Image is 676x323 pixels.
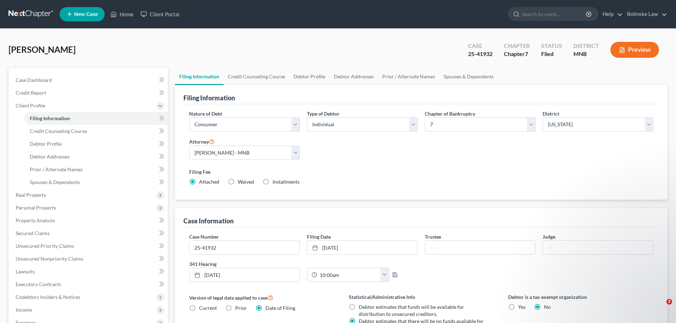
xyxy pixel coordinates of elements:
[330,68,378,85] a: Debtor Addresses
[9,44,76,55] span: [PERSON_NAME]
[307,241,417,254] a: [DATE]
[24,176,168,189] a: Spouses & Dependents
[16,256,83,262] span: Unsecured Nonpriority Claims
[610,42,659,58] button: Preview
[425,233,441,240] label: Trustee
[16,281,61,287] span: Executory Contracts
[16,294,80,300] span: Codebtors Insiders & Notices
[235,305,247,311] span: Prior
[30,128,87,134] span: Credit Counseling Course
[439,68,498,85] a: Spouses & Dependents
[189,241,299,254] input: Enter case number...
[425,241,535,254] input: --
[10,214,168,227] a: Property Analysis
[525,50,528,57] span: 7
[273,179,299,185] span: Installments
[30,141,62,147] span: Debtor Profile
[24,125,168,138] a: Credit Counseling Course
[543,110,559,117] label: District
[24,138,168,150] a: Debtor Profile
[189,168,653,176] label: Filing Fee
[199,179,219,185] span: Attached
[16,102,45,108] span: Client Profile
[30,115,70,121] span: Filing Information
[10,87,168,99] a: Credit Report
[189,233,219,240] label: Case Number
[425,110,475,117] label: Chapter of Bankruptcy
[349,293,494,301] label: Statistical/Administrative Info
[24,112,168,125] a: Filing Information
[16,90,46,96] span: Credit Report
[10,265,168,278] a: Lawsuits
[573,42,599,50] div: District
[522,7,587,21] input: Search by name...
[30,154,70,160] span: Debtor Addresses
[541,50,562,58] div: Filed
[107,8,137,21] a: Home
[599,8,623,21] a: Help
[16,205,56,211] span: Personal Property
[16,243,74,249] span: Unsecured Priority Claims
[359,304,464,317] span: Debtor estimates that funds will be available for distribution to unsecured creditors.
[183,94,235,102] div: Filing Information
[317,268,381,282] input: -- : --
[378,68,439,85] a: Prior / Alternate Names
[189,268,299,282] a: [DATE]
[30,179,80,185] span: Spouses & Dependents
[30,166,83,172] span: Prior / Alternate Names
[10,74,168,87] a: Case Dashboard
[224,68,289,85] a: Credit Counseling Course
[183,217,233,225] div: Case Information
[16,217,55,223] span: Property Analysis
[543,241,653,254] input: --
[16,307,32,313] span: Income
[541,42,562,50] div: Status
[307,233,331,240] label: Filing Date
[199,305,217,311] span: Current
[468,42,493,50] div: Case
[10,252,168,265] a: Unsecured Nonpriority Claims
[175,68,224,85] a: Filing Information
[573,50,599,58] div: MNB
[518,304,526,310] span: Yes
[666,299,672,305] span: 2
[186,260,421,268] label: 341 Hearing
[16,268,35,274] span: Lawsuits
[504,50,530,58] div: Chapter
[468,50,493,58] div: 25-41932
[623,8,667,21] a: Bolinske Law
[543,233,555,240] label: Judge
[504,42,530,50] div: Chapter
[265,305,295,311] span: Date of Filing
[238,179,254,185] span: Waived
[74,12,98,17] span: New Case
[16,77,52,83] span: Case Dashboard
[289,68,330,85] a: Debtor Profile
[189,293,334,302] label: Version of legal data applied to case
[189,137,215,146] label: Attorney
[652,299,669,316] iframe: Intercom live chat
[544,304,551,310] span: No
[16,192,46,198] span: Real Property
[137,8,183,21] a: Client Portal
[10,240,168,252] a: Unsecured Priority Claims
[10,227,168,240] a: Secured Claims
[508,293,653,301] label: Debtor is a tax exempt organization
[16,230,50,236] span: Secured Claims
[24,150,168,163] a: Debtor Addresses
[307,110,340,117] label: Type of Debtor
[189,110,222,117] label: Nature of Debt
[10,278,168,291] a: Executory Contracts
[24,163,168,176] a: Prior / Alternate Names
